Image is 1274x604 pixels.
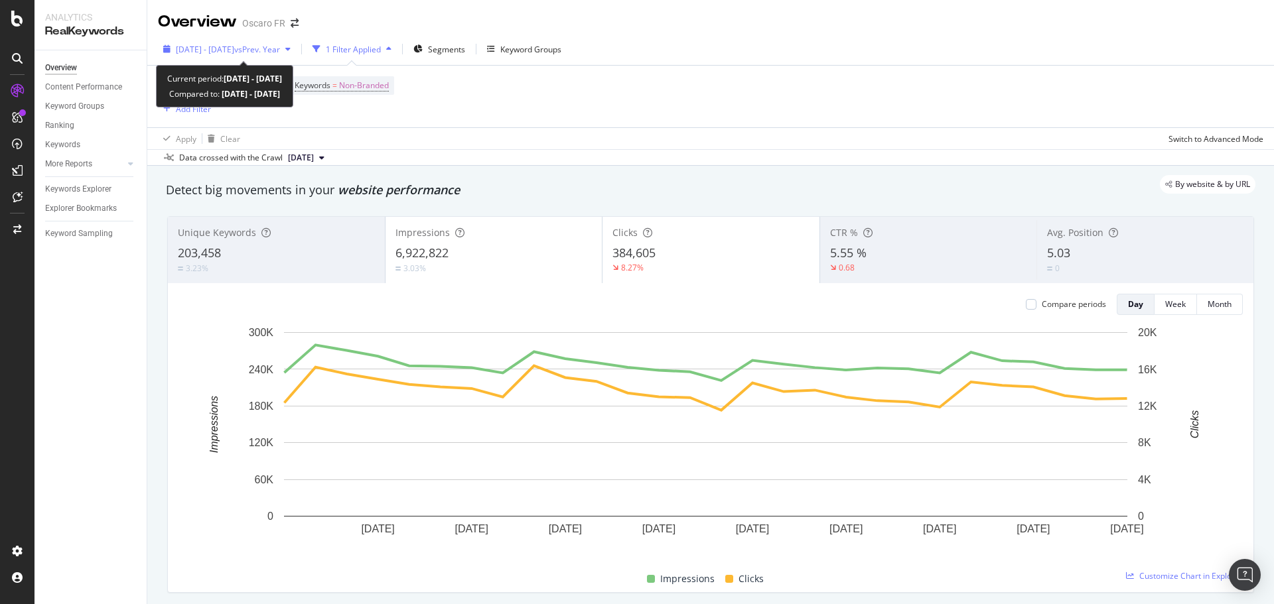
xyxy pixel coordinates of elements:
[549,523,582,534] text: [DATE]
[1138,363,1157,375] text: 16K
[267,511,273,522] text: 0
[1175,180,1250,188] span: By website & by URL
[326,44,381,55] div: 1 Filter Applied
[361,523,394,534] text: [DATE]
[178,326,1233,556] svg: A chart.
[45,157,124,171] a: More Reports
[249,327,274,338] text: 300K
[45,119,74,133] div: Ranking
[169,86,280,101] div: Compared to:
[1047,267,1052,271] img: Equal
[234,44,280,55] span: vs Prev. Year
[45,11,136,24] div: Analytics
[45,182,137,196] a: Keywords Explorer
[45,80,122,94] div: Content Performance
[1155,294,1197,315] button: Week
[178,245,221,261] span: 203,458
[291,19,299,28] div: arrow-right-arrow-left
[1168,133,1263,145] div: Switch to Advanced Mode
[283,150,330,166] button: [DATE]
[178,267,183,271] img: Equal
[158,101,211,117] button: Add Filter
[1138,511,1144,522] text: 0
[179,152,283,164] div: Data crossed with the Crawl
[455,523,488,534] text: [DATE]
[178,226,256,239] span: Unique Keywords
[1229,559,1261,591] div: Open Intercom Messenger
[1138,474,1151,485] text: 4K
[408,38,470,60] button: Segments
[428,44,465,55] span: Segments
[500,44,561,55] div: Keyword Groups
[1189,410,1200,439] text: Clicks
[482,38,567,60] button: Keyword Groups
[288,152,314,164] span: 2025 Jan. 27th
[45,227,137,241] a: Keyword Sampling
[395,267,401,271] img: Equal
[176,103,211,115] div: Add Filter
[1160,175,1255,194] div: legacy label
[255,474,274,485] text: 60K
[167,71,282,86] div: Current period:
[612,245,656,261] span: 384,605
[45,202,137,215] a: Explorer Bookmarks
[660,571,715,587] span: Impressions
[1047,226,1103,239] span: Avg. Position
[1047,245,1070,261] span: 5.03
[45,61,137,75] a: Overview
[1128,298,1143,310] div: Day
[186,263,208,274] div: 3.23%
[208,396,220,453] text: Impressions
[45,227,113,241] div: Keyword Sampling
[176,133,196,145] div: Apply
[220,133,240,145] div: Clear
[45,138,137,152] a: Keywords
[1055,263,1060,274] div: 0
[621,262,644,273] div: 8.27%
[923,523,956,534] text: [DATE]
[307,38,397,60] button: 1 Filter Applied
[332,80,337,91] span: =
[395,245,449,261] span: 6,922,822
[242,17,285,30] div: Oscaro FR
[45,99,104,113] div: Keyword Groups
[1042,298,1106,310] div: Compare periods
[249,363,274,375] text: 240K
[224,73,282,84] b: [DATE] - [DATE]
[45,157,92,171] div: More Reports
[1138,437,1151,448] text: 8K
[1208,298,1232,310] div: Month
[1126,570,1243,581] a: Customize Chart in Explorer
[736,523,769,534] text: [DATE]
[202,128,240,149] button: Clear
[45,80,137,94] a: Content Performance
[220,88,280,99] b: [DATE] - [DATE]
[395,226,450,239] span: Impressions
[45,61,77,75] div: Overview
[642,523,675,534] text: [DATE]
[1017,523,1050,534] text: [DATE]
[1138,327,1157,338] text: 20K
[45,24,136,39] div: RealKeywords
[612,226,638,239] span: Clicks
[1163,128,1263,149] button: Switch to Advanced Mode
[176,44,234,55] span: [DATE] - [DATE]
[829,523,863,534] text: [DATE]
[403,263,426,274] div: 3.03%
[158,38,296,60] button: [DATE] - [DATE]vsPrev. Year
[1110,523,1143,534] text: [DATE]
[45,99,137,113] a: Keyword Groups
[158,128,196,149] button: Apply
[249,437,274,448] text: 120K
[739,571,764,587] span: Clicks
[45,119,137,133] a: Ranking
[45,202,117,215] div: Explorer Bookmarks
[1117,294,1155,315] button: Day
[45,182,111,196] div: Keywords Explorer
[295,80,330,91] span: Keywords
[249,400,274,412] text: 180K
[339,76,389,95] span: Non-Branded
[830,245,867,261] span: 5.55 %
[45,138,80,152] div: Keywords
